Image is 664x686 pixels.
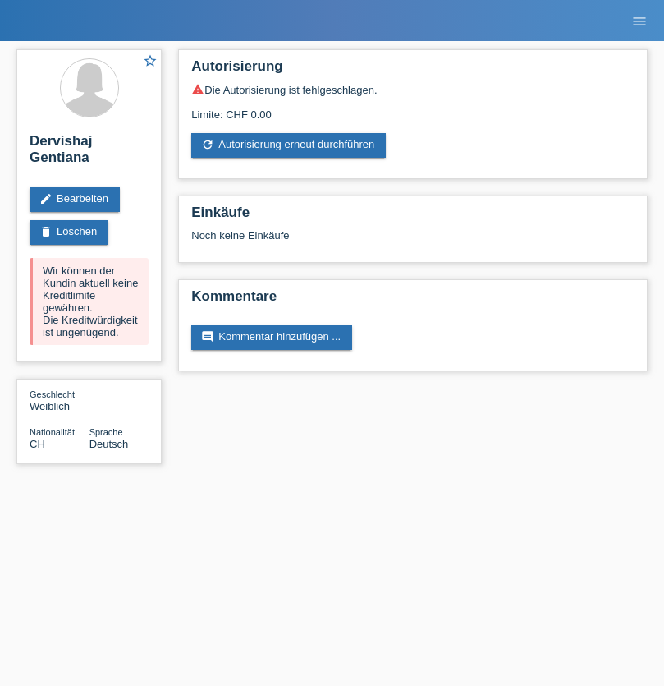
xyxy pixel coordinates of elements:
span: Geschlecht [30,389,75,399]
a: refreshAutorisierung erneut durchführen [191,133,386,158]
h2: Kommentare [191,288,634,313]
span: Deutsch [89,438,129,450]
span: Sprache [89,427,123,437]
a: star_border [143,53,158,71]
i: comment [201,330,214,343]
span: Schweiz [30,438,45,450]
i: star_border [143,53,158,68]
i: menu [631,13,648,30]
span: Nationalität [30,427,75,437]
a: menu [623,16,656,25]
a: deleteLöschen [30,220,108,245]
div: Die Autorisierung ist fehlgeschlagen. [191,83,634,96]
div: Wir können der Kundin aktuell keine Kreditlimite gewähren. Die Kreditwürdigkeit ist ungenügend. [30,258,149,345]
i: refresh [201,138,214,151]
h2: Einkäufe [191,205,634,229]
div: Weiblich [30,388,89,412]
div: Noch keine Einkäufe [191,229,634,254]
i: delete [39,225,53,238]
h2: Dervishaj Gentiana [30,133,149,174]
a: editBearbeiten [30,187,120,212]
i: warning [191,83,204,96]
div: Limite: CHF 0.00 [191,96,634,121]
i: edit [39,192,53,205]
a: commentKommentar hinzufügen ... [191,325,352,350]
h2: Autorisierung [191,58,634,83]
